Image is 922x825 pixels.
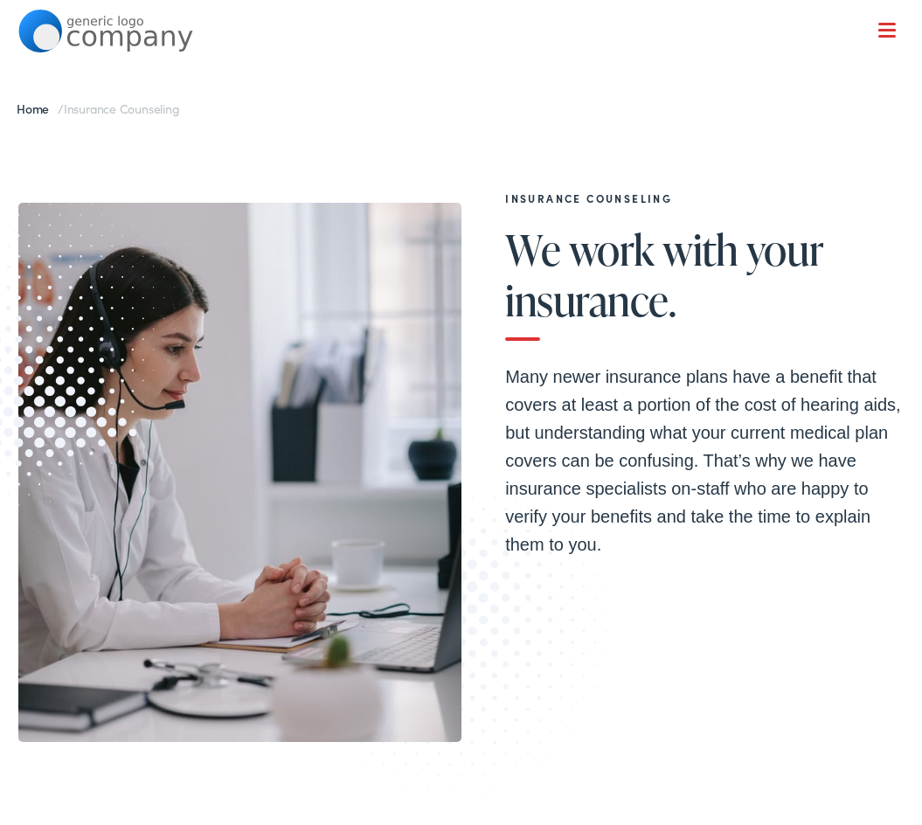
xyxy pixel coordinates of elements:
[746,226,823,273] span: your
[17,100,58,117] a: Home
[505,226,560,273] span: We
[17,100,180,117] span: /
[505,192,904,205] h2: Insurance Counseling
[662,226,738,273] span: with
[569,226,655,273] span: work
[64,100,180,117] span: Insurance Counseling
[31,70,904,124] a: What We Offer
[505,277,676,323] span: insurance.
[505,363,904,558] p: Many newer insurance plans have a benefit that covers at least a portion of the cost of hearing a...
